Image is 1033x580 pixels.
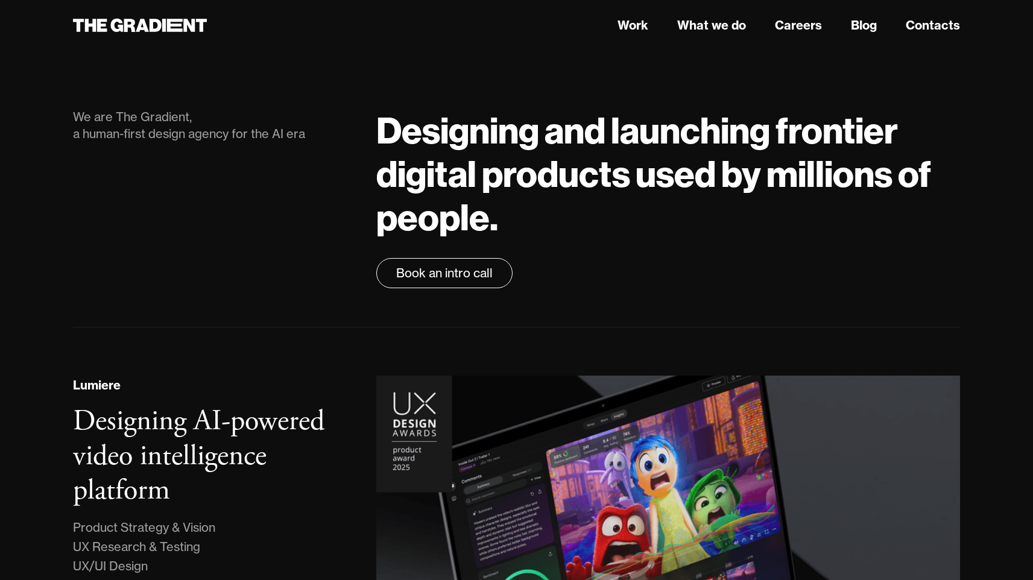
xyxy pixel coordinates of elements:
[376,258,513,288] a: Book an intro call
[906,16,960,34] a: Contacts
[677,16,746,34] a: What we do
[73,376,121,394] div: Lumiere
[73,109,353,142] div: We are The Gradient, a human-first design agency for the AI era
[376,109,960,239] h1: Designing and launching frontier digital products used by millions of people.
[775,16,822,34] a: Careers
[851,16,877,34] a: Blog
[73,518,215,576] div: Product Strategy & Vision UX Research & Testing UX/UI Design
[73,403,324,509] h3: Designing AI-powered video intelligence platform
[618,16,648,34] a: Work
